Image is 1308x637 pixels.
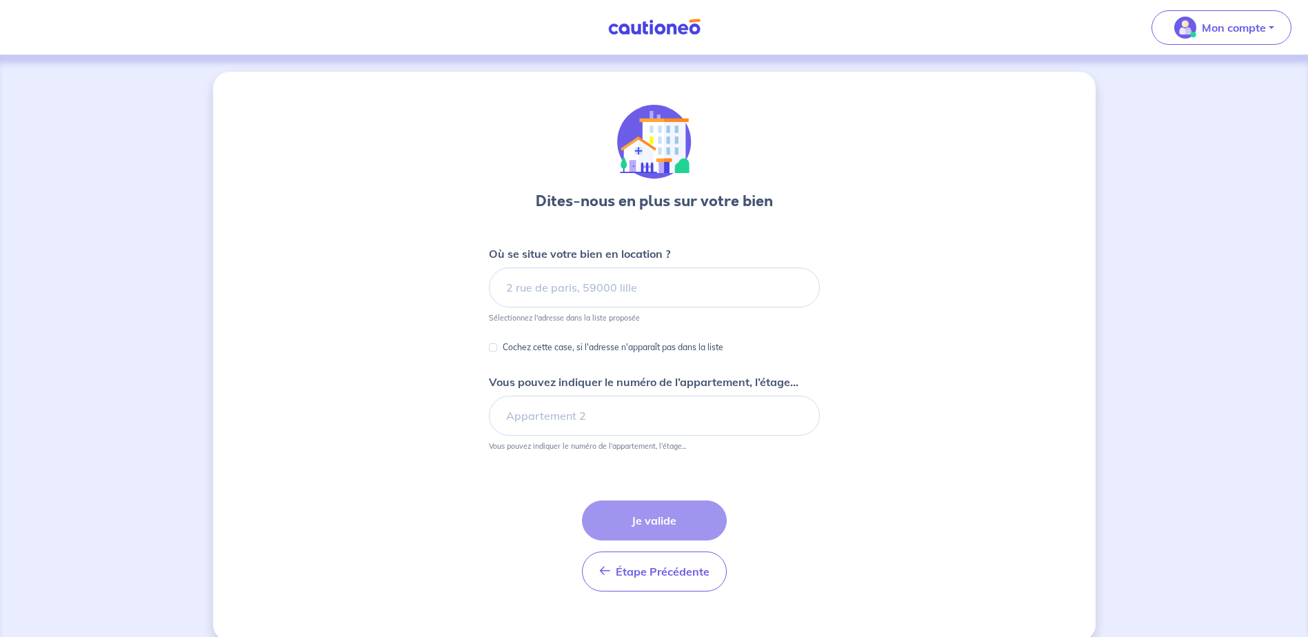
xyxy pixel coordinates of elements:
[489,313,640,323] p: Sélectionnez l'adresse dans la liste proposée
[617,105,692,179] img: illu_houses.svg
[1174,17,1196,39] img: illu_account_valid_menu.svg
[1151,10,1291,45] button: illu_account_valid_menu.svgMon compte
[489,441,686,451] p: Vous pouvez indiquer le numéro de l’appartement, l’étage...
[503,339,723,356] p: Cochez cette case, si l'adresse n'apparaît pas dans la liste
[489,396,820,436] input: Appartement 2
[603,19,706,36] img: Cautioneo
[489,245,670,262] p: Où se situe votre bien en location ?
[1202,19,1266,36] p: Mon compte
[489,374,798,390] p: Vous pouvez indiquer le numéro de l’appartement, l’étage...
[616,565,710,578] span: Étape Précédente
[536,190,773,212] h3: Dites-nous en plus sur votre bien
[582,552,727,591] button: Étape Précédente
[489,267,820,307] input: 2 rue de paris, 59000 lille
